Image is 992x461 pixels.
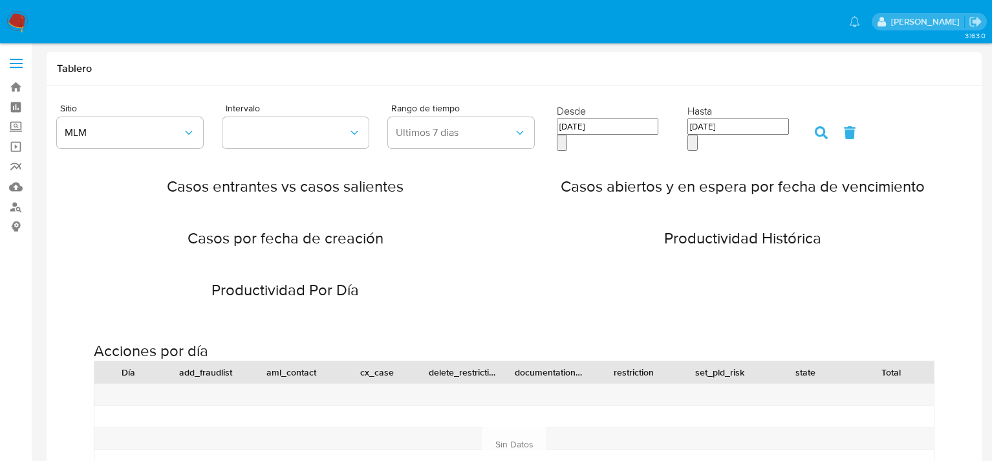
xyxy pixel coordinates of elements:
div: add_fraudlist [172,366,239,379]
span: Intervalo [226,104,391,113]
h2: Productividad Por Día [103,280,469,300]
div: delete_restriction [429,366,496,379]
span: Ultimos 7 dias [396,126,513,139]
div: aml_contact [257,366,325,379]
h2: Productividad Histórica [560,229,926,248]
div: cx_case [343,366,411,379]
a: Notificaciones [849,16,860,27]
div: state [771,366,839,379]
p: diego.ortizcastro@mercadolibre.com.mx [891,16,964,28]
span: Rango de tiempo [391,104,557,113]
div: restriction [600,366,667,379]
a: Salir [969,15,982,28]
div: Día [103,366,154,379]
h2: Casos abiertos y en espera por fecha de vencimiento [560,177,926,196]
div: documentation_requested [515,366,582,379]
div: set_pld_risk [686,366,753,379]
button: Ultimos 7 dias [388,117,534,148]
h2: Casos por fecha de creación [103,229,469,248]
h2: Casos entrantes vs casos salientes [103,177,469,196]
div: Total [857,366,925,379]
label: Desde [557,104,586,118]
button: MLM [57,117,203,148]
h2: Acciones por día [94,341,934,361]
label: Hasta [687,104,712,118]
span: MLM [65,126,182,139]
h1: Tablero [57,62,971,75]
span: Sitio [60,104,226,113]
